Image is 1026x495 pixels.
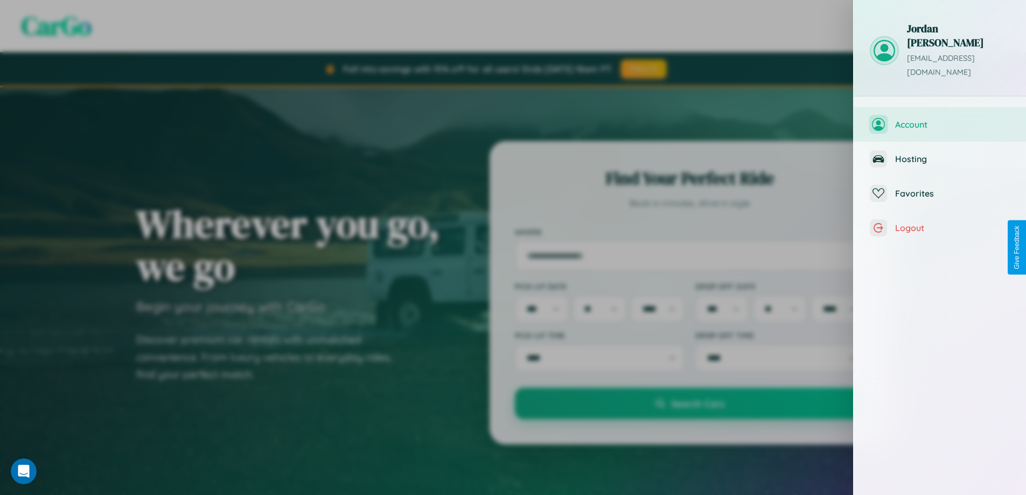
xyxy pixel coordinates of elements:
[895,119,1010,130] span: Account
[907,52,1010,80] p: [EMAIL_ADDRESS][DOMAIN_NAME]
[1013,226,1021,269] div: Give Feedback
[11,458,37,484] iframe: Intercom live chat
[895,222,1010,233] span: Logout
[854,176,1026,211] button: Favorites
[854,142,1026,176] button: Hosting
[907,22,1010,50] h3: Jordan [PERSON_NAME]
[854,107,1026,142] button: Account
[895,154,1010,164] span: Hosting
[895,188,1010,199] span: Favorites
[854,211,1026,245] button: Logout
